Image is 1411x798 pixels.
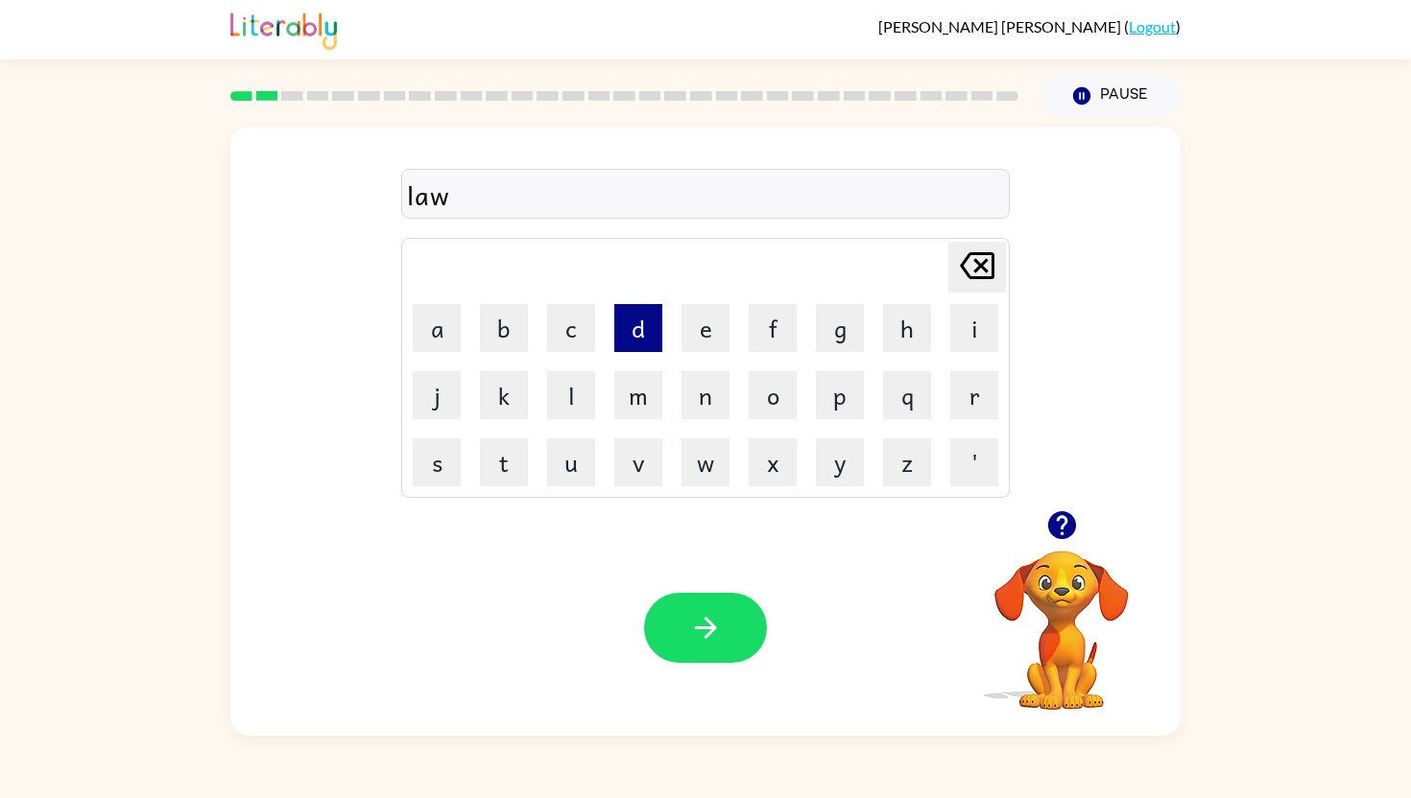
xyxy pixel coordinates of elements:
[614,438,662,486] button: v
[614,371,662,419] button: m
[816,438,864,486] button: y
[816,371,864,419] button: p
[816,304,864,352] button: g
[682,371,729,419] button: n
[1041,74,1181,118] button: Pause
[878,17,1124,35] span: [PERSON_NAME] [PERSON_NAME]
[547,371,595,419] button: l
[480,438,528,486] button: t
[413,371,461,419] button: j
[480,371,528,419] button: k
[883,304,931,352] button: h
[883,438,931,486] button: z
[682,304,729,352] button: e
[749,304,797,352] button: f
[749,438,797,486] button: x
[407,175,1004,215] div: law
[413,304,461,352] button: a
[614,304,662,352] button: d
[950,438,998,486] button: '
[749,371,797,419] button: o
[1129,17,1176,35] a: Logout
[480,304,528,352] button: b
[950,304,998,352] button: i
[966,521,1158,713] video: Your browser must support playing .mp4 files to use Literably. Please try using another browser.
[950,371,998,419] button: r
[547,304,595,352] button: c
[878,17,1181,35] div: ( )
[230,8,337,50] img: Literably
[682,438,729,486] button: w
[883,371,931,419] button: q
[413,438,461,486] button: s
[547,438,595,486] button: u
